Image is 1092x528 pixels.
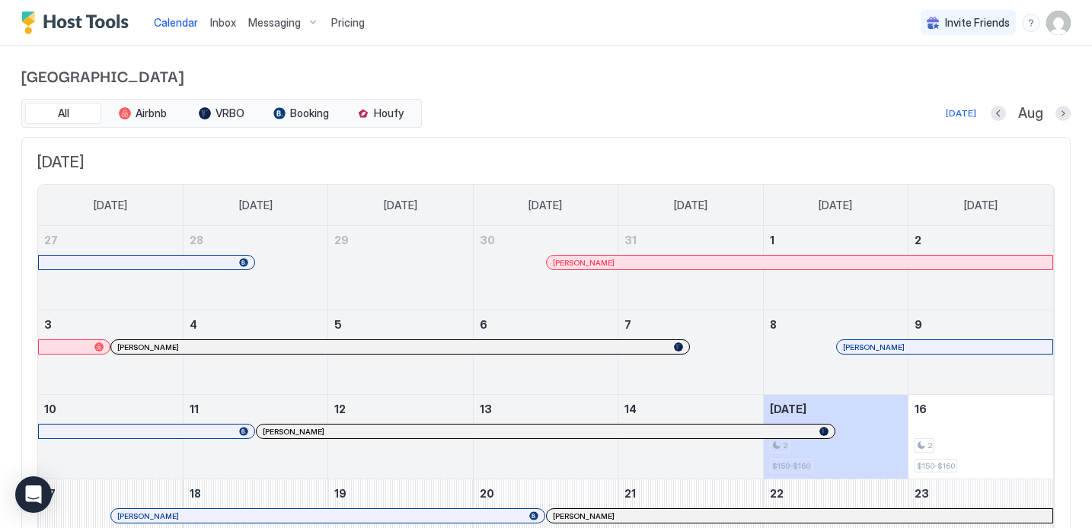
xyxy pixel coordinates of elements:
[480,487,494,500] span: 20
[764,479,908,507] a: August 22, 2025
[94,199,127,212] span: [DATE]
[944,104,979,122] button: [DATE]
[618,226,762,254] a: July 31, 2025
[328,310,473,395] td: August 5, 2025
[843,342,1046,352] div: [PERSON_NAME]
[991,106,1006,121] button: Previous month
[908,226,1053,310] td: August 2, 2025
[334,234,349,247] span: 29
[117,511,538,521] div: [PERSON_NAME]
[290,107,329,120] span: Booking
[908,479,1053,507] a: August 23, 2025
[328,226,473,310] td: July 29, 2025
[136,107,167,120] span: Airbnb
[117,342,179,352] span: [PERSON_NAME]
[210,16,236,29] span: Inbox
[44,318,52,331] span: 3
[513,185,577,226] a: Wednesday
[553,258,615,268] span: [PERSON_NAME]
[618,395,763,479] td: August 14, 2025
[908,226,1053,254] a: August 2, 2025
[770,402,806,415] span: [DATE]
[183,226,327,310] td: July 28, 2025
[553,511,1046,521] div: [PERSON_NAME]
[210,14,236,30] a: Inbox
[263,427,324,437] span: [PERSON_NAME]
[190,318,197,331] span: 4
[184,103,260,124] button: VRBO
[384,199,417,212] span: [DATE]
[154,14,198,30] a: Calendar
[803,185,867,226] a: Friday
[763,395,908,479] td: August 15, 2025
[1055,106,1071,121] button: Next month
[263,427,829,437] div: [PERSON_NAME]
[473,395,618,479] td: August 13, 2025
[624,402,637,415] span: 14
[331,16,365,30] span: Pricing
[334,487,346,500] span: 19
[25,103,101,124] button: All
[334,318,342,331] span: 5
[946,107,976,120] div: [DATE]
[342,103,418,124] button: Houfy
[1046,11,1071,35] div: User profile
[15,476,52,513] div: Open Intercom Messenger
[183,395,327,479] td: August 11, 2025
[819,199,852,212] span: [DATE]
[104,103,180,124] button: Airbnb
[334,402,346,415] span: 12
[908,310,1053,339] a: August 9, 2025
[553,258,1046,268] div: [PERSON_NAME]
[78,185,142,226] a: Sunday
[473,226,618,310] td: July 30, 2025
[117,511,179,521] span: [PERSON_NAME]
[618,479,762,507] a: August 21, 2025
[763,310,908,395] td: August 8, 2025
[964,199,998,212] span: [DATE]
[38,226,183,254] a: July 27, 2025
[474,395,618,423] a: August 13, 2025
[908,310,1053,395] td: August 9, 2025
[117,342,683,352] div: [PERSON_NAME]
[473,310,618,395] td: August 6, 2025
[945,16,1010,30] span: Invite Friends
[38,479,183,507] a: August 17, 2025
[624,487,636,500] span: 21
[764,310,908,339] a: August 8, 2025
[328,226,472,254] a: July 29, 2025
[21,99,422,128] div: tab-group
[618,395,762,423] a: August 14, 2025
[184,395,327,423] a: August 11, 2025
[37,153,1055,172] span: [DATE]
[928,441,932,450] span: 2
[474,226,618,254] a: July 30, 2025
[21,64,1071,87] span: [GEOGRAPHIC_DATA]
[21,11,136,34] a: Host Tools Logo
[624,318,631,331] span: 7
[915,487,929,500] span: 23
[184,479,327,507] a: August 18, 2025
[553,511,615,521] span: [PERSON_NAME]
[915,318,922,331] span: 9
[624,234,637,247] span: 31
[184,310,327,339] a: August 4, 2025
[528,199,562,212] span: [DATE]
[783,441,787,450] span: 2
[474,310,618,339] a: August 6, 2025
[216,107,244,120] span: VRBO
[328,310,472,339] a: August 5, 2025
[183,310,327,395] td: August 4, 2025
[474,479,618,507] a: August 20, 2025
[190,402,199,415] span: 11
[917,461,955,471] span: $150-$160
[44,234,58,247] span: 27
[770,487,784,500] span: 22
[374,107,404,120] span: Houfy
[764,226,908,254] a: August 1, 2025
[224,185,288,226] a: Monday
[248,16,301,30] span: Messaging
[38,310,183,395] td: August 3, 2025
[38,395,183,479] td: August 10, 2025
